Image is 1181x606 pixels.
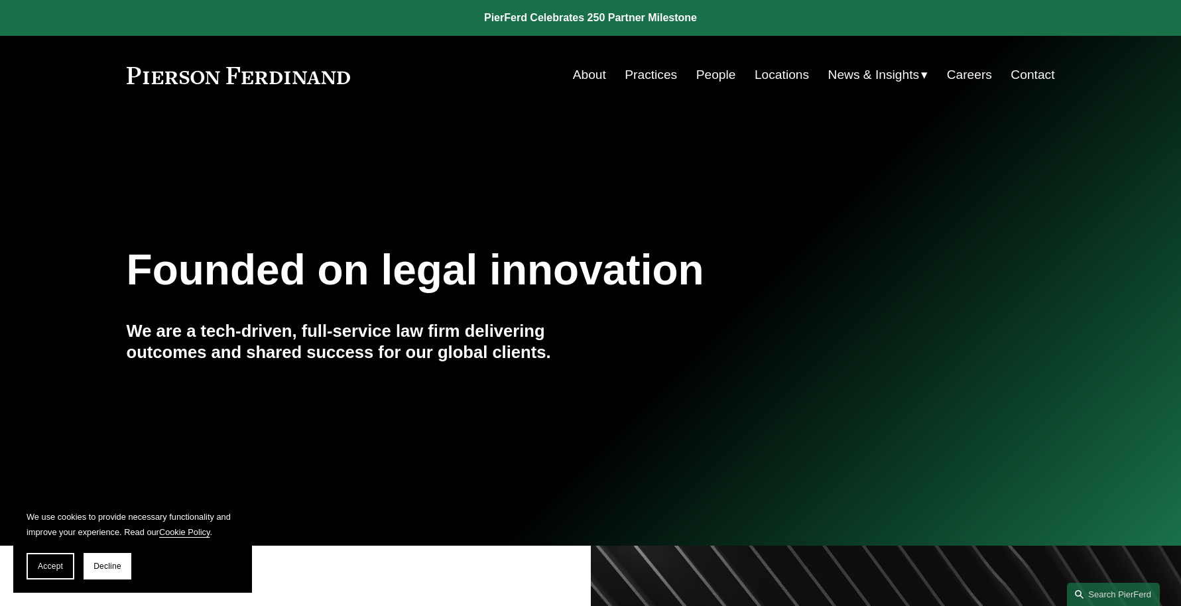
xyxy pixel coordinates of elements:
[127,320,591,363] h4: We are a tech-driven, full-service law firm delivering outcomes and shared success for our global...
[27,509,239,540] p: We use cookies to provide necessary functionality and improve your experience. Read our .
[1011,62,1054,88] a: Contact
[696,62,736,88] a: People
[38,562,63,571] span: Accept
[93,562,121,571] span: Decline
[13,496,252,593] section: Cookie banner
[127,246,901,294] h1: Founded on legal innovation
[828,62,928,88] a: folder dropdown
[1067,583,1160,606] a: Search this site
[84,553,131,579] button: Decline
[828,64,920,87] span: News & Insights
[625,62,677,88] a: Practices
[573,62,606,88] a: About
[755,62,809,88] a: Locations
[159,527,210,537] a: Cookie Policy
[27,553,74,579] button: Accept
[947,62,992,88] a: Careers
